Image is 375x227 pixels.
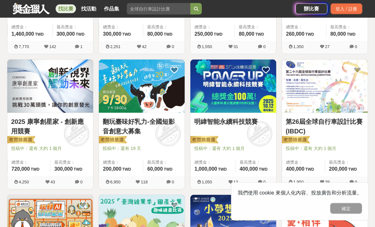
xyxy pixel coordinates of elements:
span: TWD [122,32,131,37]
a: 2025 康寧創星家 - 創新應用競賽 [11,117,89,136]
span: 1,350 [293,45,304,49]
img: 老闆娘嚴選 [6,136,35,145]
img: Cover Image [190,60,276,113]
span: 最高獎金： [330,24,364,31]
span: 1,000,000 [194,167,217,172]
span: 80,000 [239,32,254,37]
span: 1 [80,45,82,49]
span: TWD [74,167,82,172]
div: 登入 / 註冊 [331,4,362,14]
span: 250,000 [194,32,213,37]
span: TWD [31,167,39,172]
img: 老闆娘嚴選 [98,136,127,145]
span: 1,050 [202,180,212,185]
span: TWD [259,167,268,172]
span: 最高獎金： [57,24,89,31]
span: 最高獎金： [239,24,272,31]
span: TWD [164,32,172,37]
span: TWD [255,32,264,37]
span: 31 [234,45,238,49]
span: 200,000 [103,167,121,172]
span: 200,000 [329,167,347,172]
a: 辦比賽 [296,4,327,14]
a: 找活動 [78,4,99,13]
span: 0 [355,180,357,185]
img: Cover Image [99,60,185,113]
span: 4,250 [19,180,29,185]
span: 142 [49,45,56,49]
span: TWD [35,32,44,37]
span: 總獎金： [194,160,232,166]
span: 27 [325,45,330,49]
img: 老闆娘嚴選 [281,136,310,145]
span: 260,000 [286,32,304,37]
span: 300,000 [57,32,75,37]
a: 翻玩臺味好乳力-全國短影音創意大募集 [103,117,181,136]
span: 0 [80,180,82,185]
a: 找比賽 [56,4,76,13]
span: 最高獎金： [147,160,181,166]
span: 總獎金： [103,160,139,166]
span: 80,000 [147,32,163,37]
span: TWD [214,32,222,37]
span: 43 [51,180,55,185]
span: TWD [164,167,172,172]
span: 總獎金： [286,160,321,166]
span: 最高獎金： [329,160,364,166]
span: 2,251 [110,45,121,49]
span: 投稿中：還有 大約 1 個月 [286,145,364,152]
span: 7,770 [19,45,29,49]
span: 60,000 [147,167,163,172]
span: 總獎金： [11,160,46,166]
a: 明緯智能永續科技競賽 [194,117,272,127]
span: 最高獎金： [147,24,181,31]
span: 投稿中：還有 大約 1 個月 [11,145,89,152]
span: 總獎金： [11,24,49,31]
span: 6,950 [110,180,121,185]
a: 第26屆全球自行車設計比賽(IBDC) [286,117,364,136]
span: 720,000 [11,167,30,172]
img: Cover Image [282,60,368,113]
span: 400,000 [240,167,258,172]
span: 1,460,000 [11,32,34,37]
span: 最高獎金： [54,160,89,166]
span: 0 [172,180,174,185]
span: 0 [263,45,265,49]
span: 我們使用 cookie 來個人化內容、投放廣告和分析流量。 [238,190,362,195]
span: 400,000 [286,167,304,172]
span: 投稿中：還有 大約 1 個月 [194,145,272,152]
span: 118 [141,180,148,185]
span: 總獎金： [103,24,139,31]
span: 投稿中：還有 19 天 [103,145,181,152]
button: 確定 [330,203,362,214]
img: 老闆娘嚴選 [189,136,218,145]
span: TWD [218,167,227,172]
span: 0 [263,180,265,185]
a: 作品集 [101,4,122,13]
span: 總獎金： [286,24,322,31]
span: 80,000 [330,32,346,37]
span: TWD [122,167,131,172]
span: 總獎金： [194,24,231,31]
span: 39 [325,180,330,185]
span: TWD [348,167,357,172]
span: 0 [172,45,174,49]
span: 42 [142,45,147,49]
span: 0 [355,45,357,49]
span: 300,000 [54,167,73,172]
span: 最高獎金： [240,160,272,166]
span: TWD [76,32,85,37]
img: Cover Image [7,60,93,113]
span: 1,550 [202,45,212,49]
span: 12 [234,180,238,185]
span: TWD [347,32,355,37]
span: TWD [305,167,314,172]
span: 1,950 [293,180,304,185]
span: 300,000 [103,32,121,37]
input: 全球自行車設計比賽 [127,3,190,15]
